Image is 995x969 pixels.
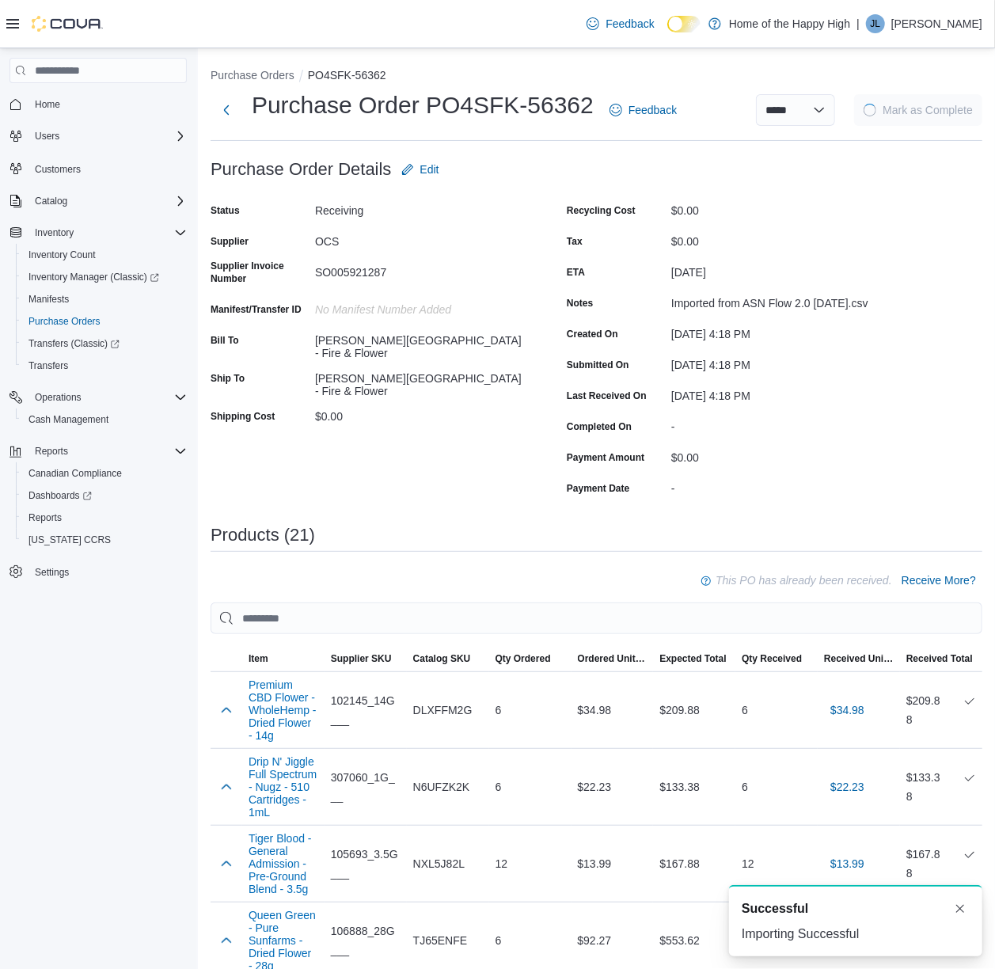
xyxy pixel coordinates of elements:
[22,334,187,353] span: Transfers (Classic)
[16,408,193,431] button: Cash Management
[671,198,883,217] div: $0.00
[211,303,302,316] label: Manifest/Transfer ID
[249,755,318,819] button: Drip N' Jiggle Full Spectrum - Nugz - 510 Cartridges - 1mL
[211,526,315,545] h3: Products (21)
[567,235,583,248] label: Tax
[567,204,636,217] label: Recycling Cost
[572,771,654,803] div: $22.23
[572,925,654,956] div: $92.27
[28,534,111,546] span: [US_STATE] CCRS
[35,163,81,176] span: Customers
[22,530,117,549] a: [US_STATE] CCRS
[413,777,470,796] span: N6UFZK2K
[3,157,193,180] button: Customers
[824,652,894,665] span: Received Unit Cost
[315,260,527,279] div: SO005921287
[824,848,871,880] button: $13.99
[16,529,193,551] button: [US_STATE] CCRS
[742,652,802,665] span: Qty Received
[28,223,187,242] span: Inventory
[249,678,318,742] button: Premium CBD Flower - WholeHemp - Dried Flower - 14g
[28,315,101,328] span: Purchase Orders
[331,691,401,729] span: 102145_14G___
[211,94,242,126] button: Next
[951,899,970,918] button: Dismiss toast
[3,560,193,583] button: Settings
[22,290,75,309] a: Manifests
[22,464,128,483] a: Canadian Compliance
[249,832,318,895] button: Tiger Blood - General Admission - Pre-Ground Blend - 3.5g
[28,489,92,502] span: Dashboards
[578,652,648,665] span: Ordered Unit Cost
[22,530,187,549] span: Washington CCRS
[735,771,818,803] div: 6
[22,356,74,375] a: Transfers
[28,442,187,461] span: Reports
[671,229,883,248] div: $0.00
[489,925,572,956] div: 6
[735,646,818,671] button: Qty Received
[580,8,660,40] a: Feedback
[572,848,654,880] div: $13.99
[35,566,69,579] span: Settings
[16,484,193,507] a: Dashboards
[211,410,275,423] label: Shipping Cost
[16,507,193,529] button: Reports
[407,646,489,671] button: Catalog SKU
[315,297,527,316] div: No Manifest Number added
[729,14,850,33] p: Home of the Happy High
[906,845,976,883] div: $167.88
[3,222,193,244] button: Inventory
[818,646,900,671] button: Received Unit Cost
[830,702,864,718] span: $34.98
[735,694,818,726] div: 6
[28,95,66,114] a: Home
[22,312,107,331] a: Purchase Orders
[331,845,401,883] span: 105693_3.5G___
[671,260,883,279] div: [DATE]
[22,290,187,309] span: Manifests
[489,646,572,671] button: Qty Ordered
[35,226,74,239] span: Inventory
[413,854,465,873] span: NXL5J82L
[16,462,193,484] button: Canadian Compliance
[902,572,976,588] span: Receive More?
[35,445,68,458] span: Reports
[671,291,883,310] div: Imported from ASN Flow 2.0 [DATE].csv
[900,646,982,671] button: Received Total
[211,235,249,248] label: Supplier
[830,779,864,795] span: $22.23
[16,332,193,355] a: Transfers (Classic)
[16,288,193,310] button: Manifests
[211,204,240,217] label: Status
[22,312,187,331] span: Purchase Orders
[331,921,401,959] span: 106888_28G___
[28,563,75,582] a: Settings
[567,359,629,371] label: Submitted On
[28,337,120,350] span: Transfers (Classic)
[489,694,572,726] div: 6
[667,16,701,32] input: Dark Mode
[395,154,446,185] button: Edit
[567,328,618,340] label: Created On
[211,67,982,86] nav: An example of EuiBreadcrumbs
[28,94,187,114] span: Home
[28,511,62,524] span: Reports
[671,476,883,495] div: -
[856,14,860,33] p: |
[35,130,59,142] span: Users
[824,771,871,803] button: $22.23
[331,768,401,806] span: 307060_1G___
[28,467,122,480] span: Canadian Compliance
[28,562,187,582] span: Settings
[883,102,973,118] span: Mark as Complete
[315,366,527,397] div: [PERSON_NAME][GEOGRAPHIC_DATA] - Fire & Flower
[22,410,115,429] a: Cash Management
[667,32,668,33] span: Dark Mode
[28,160,87,179] a: Customers
[315,198,527,217] div: Receiving
[28,293,69,306] span: Manifests
[3,93,193,116] button: Home
[671,445,883,464] div: $0.00
[603,94,683,126] a: Feedback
